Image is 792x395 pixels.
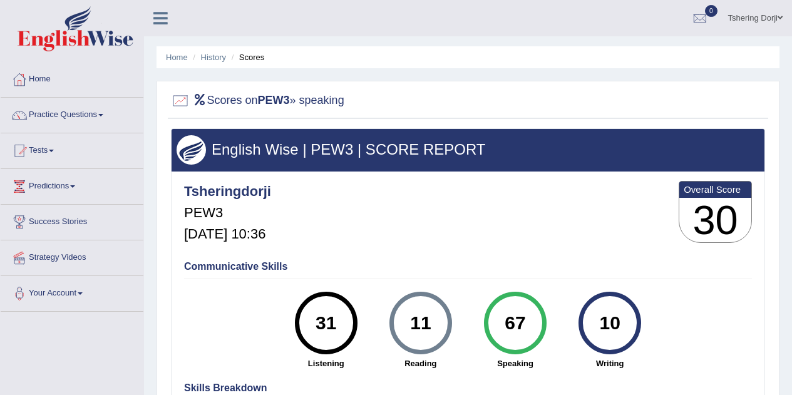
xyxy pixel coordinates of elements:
b: Overall Score [684,184,747,195]
a: Strategy Videos [1,240,143,272]
a: Home [166,53,188,62]
strong: Writing [569,357,651,369]
img: wings.png [177,135,206,165]
strong: Listening [285,357,367,369]
div: 31 [303,297,349,349]
a: Tests [1,133,143,165]
h4: Tsheringdorji [184,184,271,199]
h4: Communicative Skills [184,261,752,272]
strong: Speaking [474,357,556,369]
div: 11 [398,297,443,349]
div: 67 [492,297,538,349]
a: Your Account [1,276,143,307]
a: Predictions [1,169,143,200]
a: Practice Questions [1,98,143,129]
b: PEW3 [258,94,290,106]
a: Home [1,62,143,93]
h3: 30 [679,198,751,243]
h4: Skills Breakdown [184,382,752,394]
span: 0 [705,5,717,17]
h5: [DATE] 10:36 [184,227,271,242]
a: Success Stories [1,205,143,236]
h3: English Wise | PEW3 | SCORE REPORT [177,141,759,158]
li: Scores [229,51,265,63]
strong: Reading [379,357,461,369]
h5: PEW3 [184,205,271,220]
h2: Scores on » speaking [171,91,344,110]
div: 10 [587,297,633,349]
a: History [201,53,226,62]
